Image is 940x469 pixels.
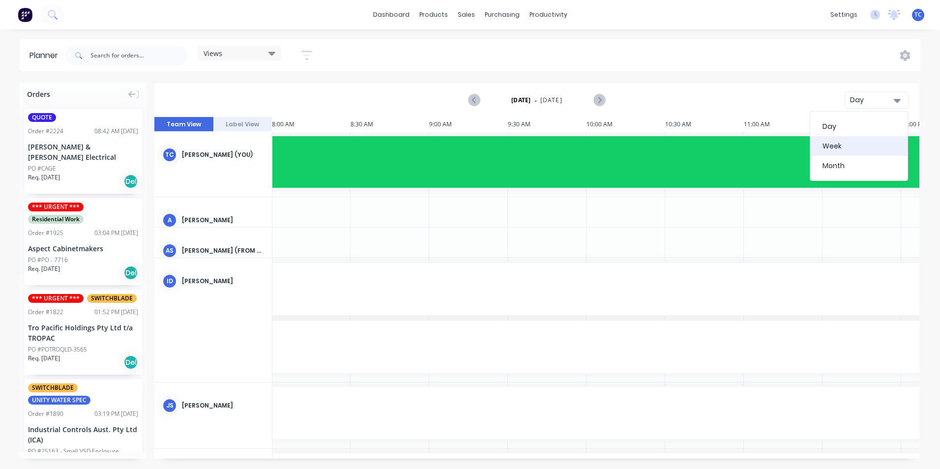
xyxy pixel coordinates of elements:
[28,354,60,363] span: Req. [DATE]
[28,173,60,182] span: Req. [DATE]
[182,246,264,255] div: [PERSON_NAME] (from Factory) [GEOGRAPHIC_DATA]
[94,308,138,317] div: 01:52 PM [DATE]
[87,294,137,303] span: SWITCHBLADE
[123,265,138,280] div: Del
[28,113,56,122] span: QUOTE
[162,147,177,162] div: TC
[593,94,605,106] button: Next page
[914,10,922,19] span: TC
[508,117,587,132] div: 9:30 AM
[29,50,63,61] div: Planner
[272,117,351,132] div: 8:00 AM
[154,117,213,132] button: Team View
[28,229,63,237] div: Order # 1925
[28,256,68,264] div: PO #PO - 7716
[429,117,508,132] div: 9:00 AM
[810,117,908,136] div: Day
[368,7,414,22] a: dashboard
[480,7,525,22] div: purchasing
[162,213,177,228] div: A
[414,7,453,22] div: products
[825,7,862,22] div: settings
[162,274,177,289] div: ID
[182,216,264,225] div: [PERSON_NAME]
[94,410,138,418] div: 03:19 PM [DATE]
[28,322,138,343] div: Tro Pacific Holdings Pty Ltd t/a TROPAC
[18,7,32,22] img: Factory
[28,396,90,405] span: UNITY WATER SPEC
[810,156,908,176] div: Month
[28,243,138,254] div: Aspect Cabinetmakers
[453,7,480,22] div: sales
[850,95,895,105] div: Day
[204,48,222,59] span: Views
[525,7,572,22] div: productivity
[540,96,562,105] span: [DATE]
[94,127,138,136] div: 08:42 AM [DATE]
[162,243,177,258] div: AS
[534,94,537,106] span: -
[28,127,63,136] div: Order # 2224
[182,401,264,410] div: [PERSON_NAME]
[28,410,63,418] div: Order # 1890
[810,136,908,156] div: Week
[587,117,665,132] div: 10:00 AM
[94,229,138,237] div: 03:04 PM [DATE]
[28,142,138,162] div: [PERSON_NAME] & [PERSON_NAME] Electrical
[27,89,50,99] span: Orders
[182,150,264,159] div: [PERSON_NAME] (You)
[744,117,822,132] div: 11:00 AM
[123,174,138,189] div: Del
[28,383,78,392] span: SWITCHBLADE
[469,94,480,106] button: Previous page
[28,308,63,317] div: Order # 1822
[845,91,909,109] button: Day
[123,355,138,370] div: Del
[90,46,188,65] input: Search for orders...
[28,215,84,224] span: Residential Work
[182,277,264,286] div: [PERSON_NAME]
[28,164,56,173] div: PO #CAGE
[213,117,272,132] button: Label View
[28,447,119,456] div: PO #25163 - Small VSD Enclosure
[28,345,87,354] div: PO #POTROQLD-3565
[162,398,177,413] div: JS
[28,424,138,445] div: Industrial Controls Aust. Pty Ltd (ICA)
[28,264,60,273] span: Req. [DATE]
[511,96,531,105] strong: [DATE]
[665,117,744,132] div: 10:30 AM
[351,117,429,132] div: 8:30 AM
